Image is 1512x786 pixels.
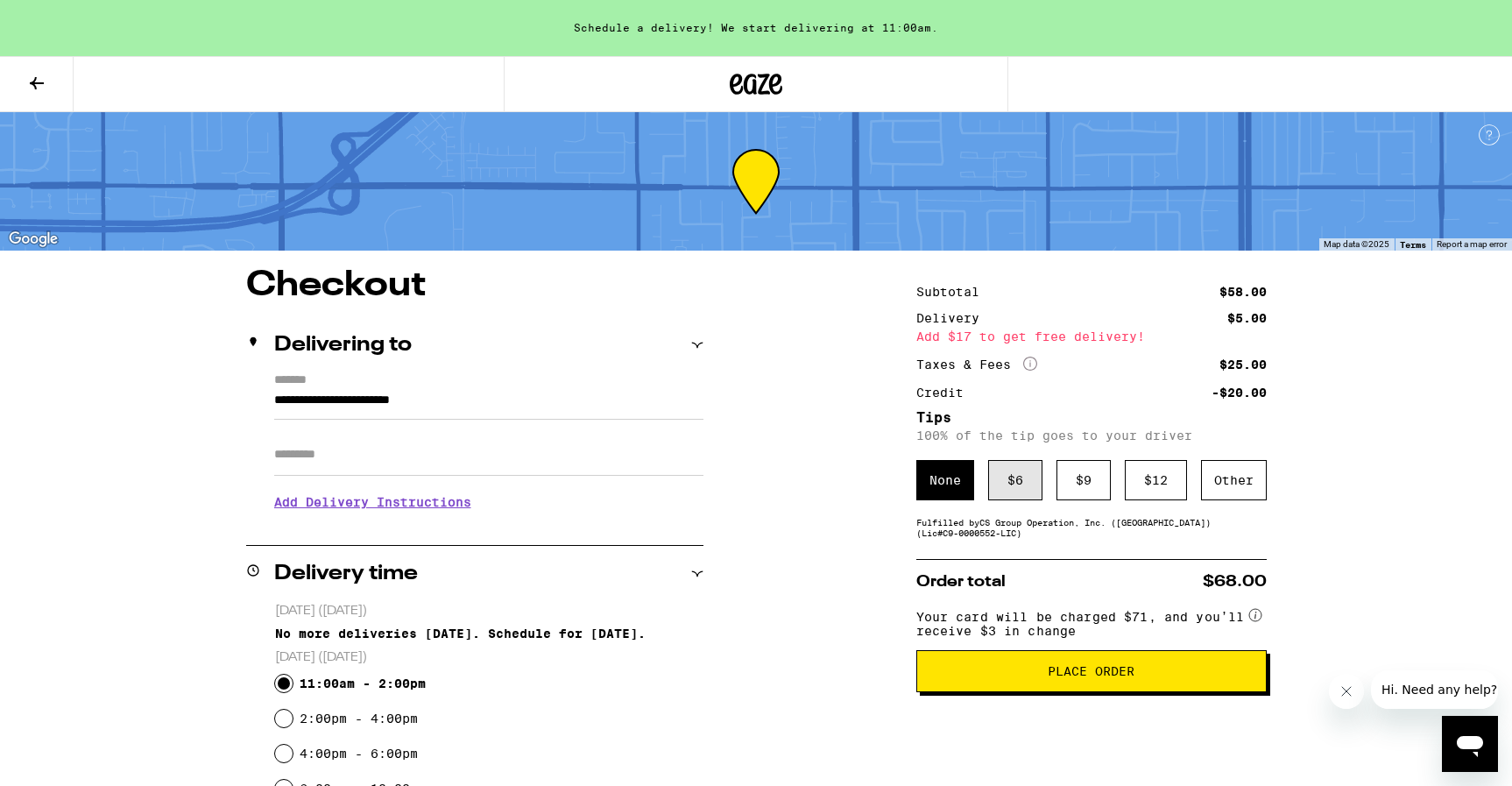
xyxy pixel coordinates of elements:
[300,747,418,761] label: 4:00pm - 6:00pm
[916,312,992,324] div: Delivery
[1056,460,1111,500] div: $ 9
[1201,460,1267,500] div: Other
[916,330,1267,343] div: Add $17 to get free delivery!
[988,460,1042,500] div: $ 6
[916,460,974,500] div: None
[274,482,703,522] h3: Add Delivery Instructions
[4,228,62,251] img: Google
[275,649,703,666] p: [DATE] ([DATE])
[300,676,426,690] label: 11:00am - 2:00pm
[275,627,703,641] div: No more deliveries [DATE]. Schedule for [DATE].
[1442,716,1498,772] iframe: Button to launch messaging window
[1329,674,1364,709] iframe: Close message
[916,286,992,298] div: Subtotal
[1212,386,1267,399] div: -$20.00
[275,603,703,620] p: [DATE] ([DATE])
[916,386,976,399] div: Credit
[1371,670,1498,709] iframe: Message from company
[916,650,1267,692] button: Place Order
[1048,665,1134,677] span: Place Order
[916,357,1037,372] div: Taxes & Fees
[1125,460,1187,500] div: $ 12
[1219,286,1267,298] div: $58.00
[274,563,418,584] h2: Delivery time
[274,522,703,536] p: We'll contact you at [PHONE_NUMBER] when we arrive
[1227,312,1267,324] div: $5.00
[916,411,1267,425] h5: Tips
[300,712,418,726] label: 2:00pm - 4:00pm
[1437,239,1507,249] a: Report a map error
[274,335,412,356] h2: Delivering to
[1324,239,1389,249] span: Map data ©2025
[4,228,62,251] a: Open this area in Google Maps (opens a new window)
[916,428,1267,443] p: 100% of the tip goes to your driver
[916,604,1246,638] span: Your card will be charged $71, and you’ll receive $3 in change
[1400,239,1426,250] a: Terms
[1219,358,1267,371] div: $25.00
[916,517,1267,538] div: Fulfilled by CS Group Operation, Inc. ([GEOGRAPHIC_DATA]) (Lic# C9-0000552-LIC )
[916,574,1006,590] span: Order total
[246,268,703,303] h1: Checkout
[1203,574,1267,590] span: $68.00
